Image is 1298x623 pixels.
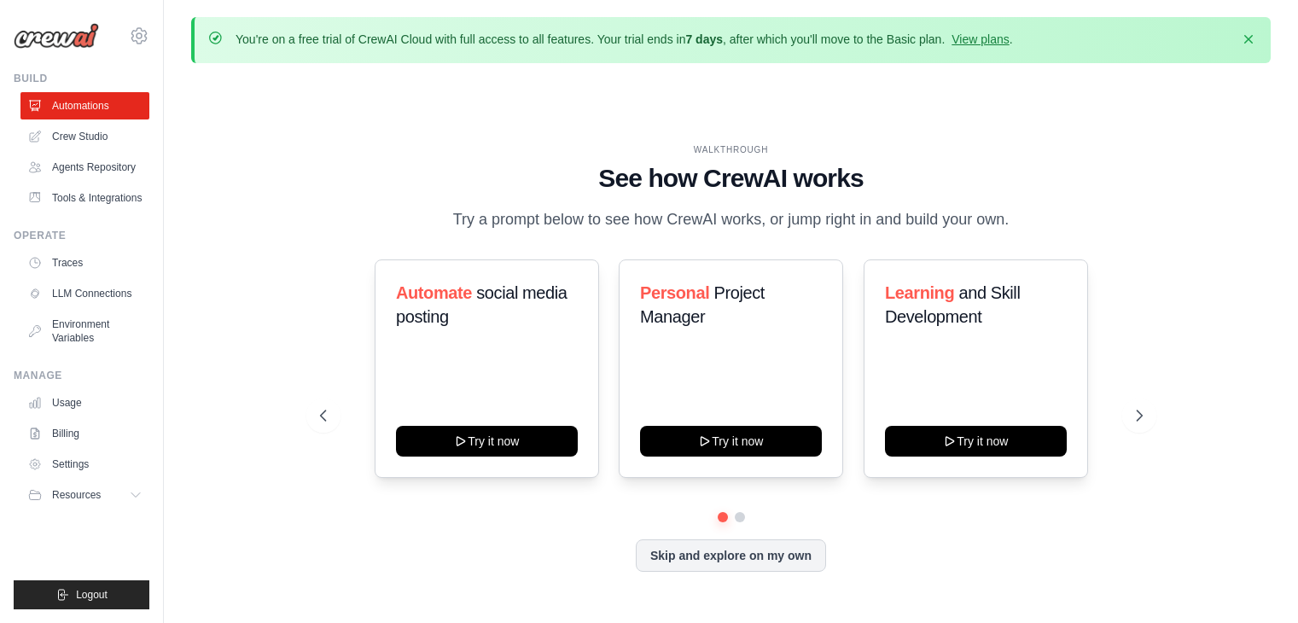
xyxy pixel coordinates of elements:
[14,72,149,85] div: Build
[14,23,99,49] img: Logo
[396,283,568,326] span: social media posting
[20,389,149,416] a: Usage
[20,249,149,277] a: Traces
[14,369,149,382] div: Manage
[396,426,578,457] button: Try it now
[52,488,101,502] span: Resources
[640,283,709,302] span: Personal
[14,580,149,609] button: Logout
[20,154,149,181] a: Agents Repository
[1213,541,1298,623] iframe: Chat Widget
[885,426,1067,457] button: Try it now
[445,207,1018,232] p: Try a prompt below to see how CrewAI works, or jump right in and build your own.
[20,123,149,150] a: Crew Studio
[20,451,149,478] a: Settings
[396,283,472,302] span: Automate
[20,311,149,352] a: Environment Variables
[885,283,954,302] span: Learning
[685,32,723,46] strong: 7 days
[952,32,1009,46] a: View plans
[20,481,149,509] button: Resources
[636,539,826,572] button: Skip and explore on my own
[20,280,149,307] a: LLM Connections
[76,588,108,602] span: Logout
[885,283,1020,326] span: and Skill Development
[14,229,149,242] div: Operate
[320,163,1143,194] h1: See how CrewAI works
[320,143,1143,156] div: WALKTHROUGH
[640,426,822,457] button: Try it now
[20,420,149,447] a: Billing
[20,92,149,119] a: Automations
[20,184,149,212] a: Tools & Integrations
[236,31,1013,48] p: You're on a free trial of CrewAI Cloud with full access to all features. Your trial ends in , aft...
